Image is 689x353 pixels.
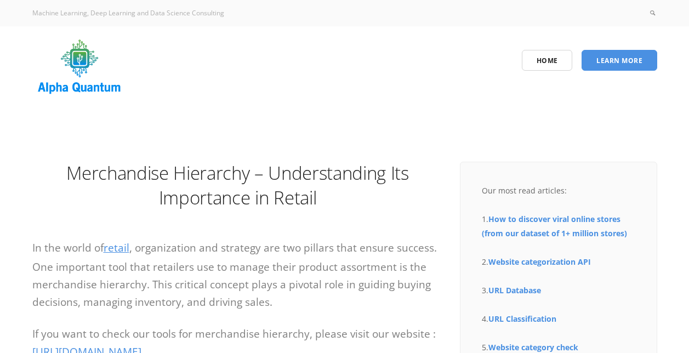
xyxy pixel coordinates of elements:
[488,342,578,352] a: Website category check
[32,238,443,310] p: In the world of , organization and strategy are two pillars that ensure success. One important to...
[582,50,657,71] a: Learn More
[104,241,129,255] a: retail
[32,36,127,99] img: logo
[488,285,541,295] a: URL Database
[32,161,443,210] h1: Merchandise Hierarchy – Understanding Its Importance in Retail
[537,56,558,65] span: Home
[488,257,591,267] a: Website categorization API
[596,56,642,65] span: Learn More
[482,214,627,238] a: How to discover viral online stores (from our dataset of 1+ million stores)
[522,50,573,71] a: Home
[488,314,556,324] a: URL Classification
[32,8,224,18] span: Machine Learning, Deep Learning and Data Science Consulting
